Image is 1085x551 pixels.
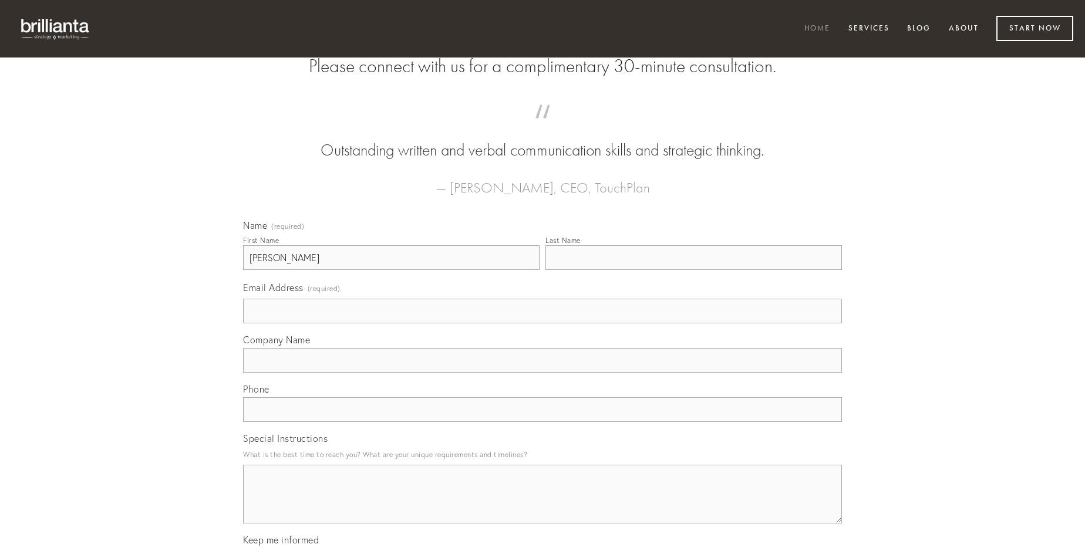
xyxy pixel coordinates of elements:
span: Email Address [243,282,304,293]
span: (required) [271,223,304,230]
a: About [941,19,986,39]
a: Services [841,19,897,39]
h2: Please connect with us for a complimentary 30-minute consultation. [243,55,842,77]
a: Blog [899,19,938,39]
span: (required) [308,280,341,296]
span: “ [262,116,823,139]
span: Phone [243,383,269,395]
div: First Name [243,236,279,245]
div: Last Name [545,236,581,245]
span: Special Instructions [243,432,328,444]
a: Home [797,19,838,39]
blockquote: Outstanding written and verbal communication skills and strategic thinking. [262,116,823,162]
span: Name [243,219,267,231]
p: What is the best time to reach you? What are your unique requirements and timelines? [243,447,842,462]
img: brillianta - research, strategy, marketing [12,12,100,46]
figcaption: — [PERSON_NAME], CEO, TouchPlan [262,162,823,200]
span: Keep me informed [243,534,319,546]
span: Company Name [243,334,310,346]
a: Start Now [996,16,1073,41]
